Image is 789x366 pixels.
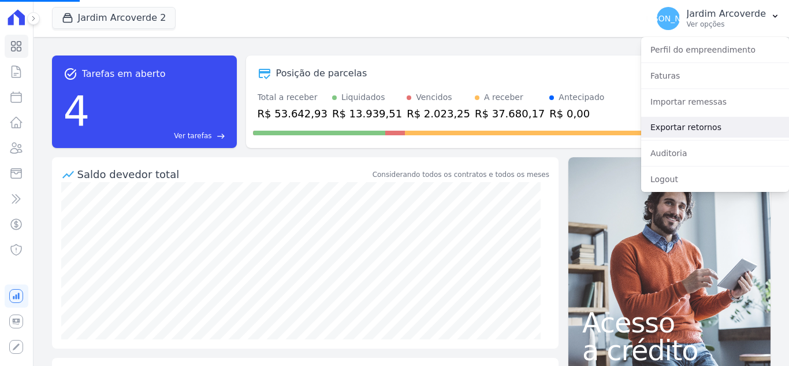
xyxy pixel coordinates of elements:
[373,169,549,180] div: Considerando todos os contratos e todos os meses
[64,81,90,141] div: 4
[687,8,766,20] p: Jardim Arcoverde
[549,106,604,121] div: R$ 0,00
[641,117,789,138] a: Exportar retornos
[174,131,211,141] span: Ver tarefas
[641,91,789,112] a: Importar remessas
[475,106,545,121] div: R$ 37.680,17
[258,106,327,121] div: R$ 53.642,93
[416,91,452,103] div: Vencidos
[687,20,766,29] p: Ver opções
[94,131,225,141] a: Ver tarefas east
[641,65,789,86] a: Faturas
[641,169,789,190] a: Logout
[64,67,77,81] span: task_alt
[332,106,402,121] div: R$ 13.939,51
[82,67,166,81] span: Tarefas em aberto
[634,14,701,23] span: [PERSON_NAME]
[217,132,225,141] span: east
[647,2,789,35] button: [PERSON_NAME] Jardim Arcoverde Ver opções
[407,106,470,121] div: R$ 2.023,25
[276,66,367,80] div: Posição de parcelas
[559,91,604,103] div: Antecipado
[582,337,757,364] span: a crédito
[77,167,370,182] div: Saldo devedor total
[641,39,789,60] a: Perfil do empreendimento
[52,7,176,29] button: Jardim Arcoverde 2
[258,91,327,103] div: Total a receber
[341,91,385,103] div: Liquidados
[641,143,789,164] a: Auditoria
[582,309,757,337] span: Acesso
[484,91,523,103] div: A receber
